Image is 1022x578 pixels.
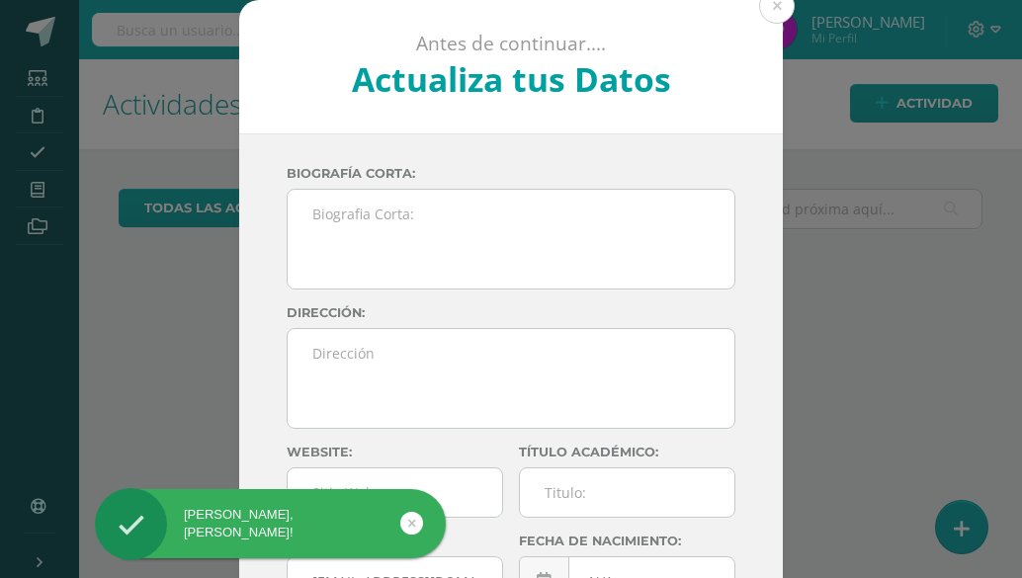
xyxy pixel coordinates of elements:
[519,534,735,548] label: Fecha de nacimiento:
[287,445,503,459] label: Website:
[293,32,730,56] p: Antes de continuar....
[287,166,735,181] label: Biografía corta:
[293,56,730,102] h2: Actualiza tus Datos
[288,468,502,517] input: Sitio Web:
[520,468,734,517] input: Titulo:
[519,445,735,459] label: Título académico:
[95,506,446,541] div: [PERSON_NAME], [PERSON_NAME]!
[287,305,735,320] label: Dirección:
